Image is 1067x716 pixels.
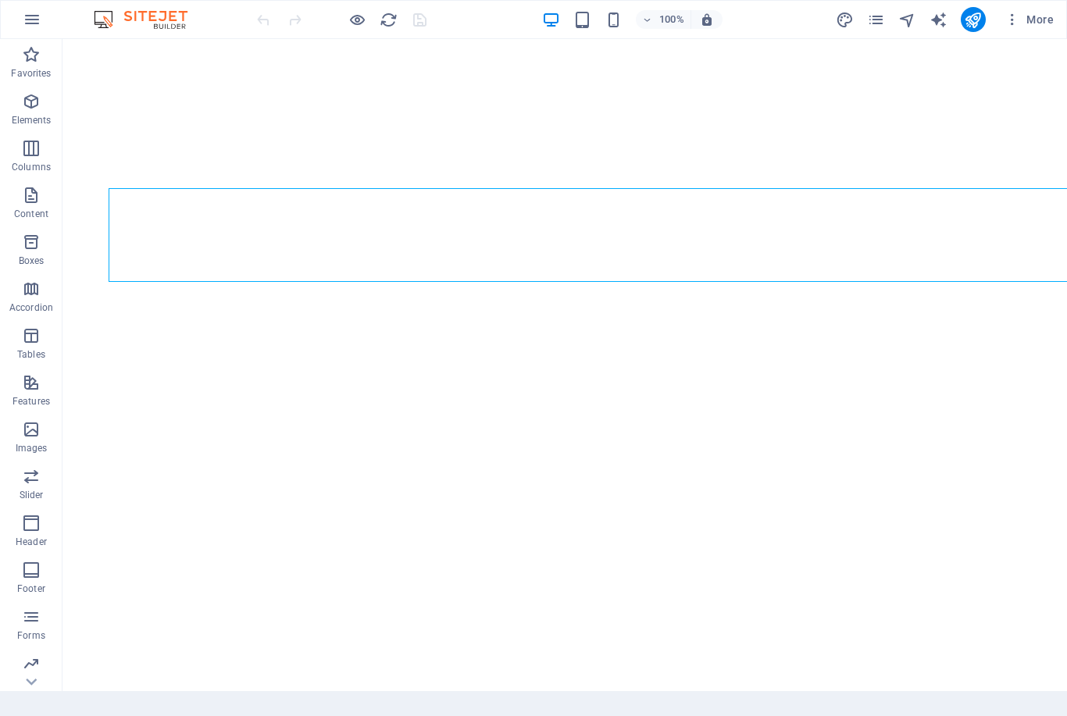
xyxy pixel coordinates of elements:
i: Reload page [380,11,398,29]
button: pages [867,10,886,29]
span: More [1005,12,1054,27]
h6: 100% [659,10,684,29]
i: Publish [964,11,982,29]
p: Header [16,536,47,548]
p: Tables [17,348,45,361]
p: Slider [20,489,44,501]
p: Footer [17,582,45,595]
button: navigator [898,10,917,29]
p: Boxes [19,255,45,267]
p: Forms [17,629,45,642]
img: Editor Logo [90,10,207,29]
button: 100% [636,10,691,29]
i: Design (Ctrl+Alt+Y) [836,11,854,29]
p: Features [12,395,50,408]
p: Accordion [9,301,53,314]
i: Navigator [898,11,916,29]
p: Images [16,442,48,454]
p: Content [14,208,48,220]
p: Favorites [11,67,51,80]
button: design [836,10,855,29]
i: Pages (Ctrl+Alt+S) [867,11,885,29]
button: reload [379,10,398,29]
button: publish [961,7,986,32]
i: AI Writer [930,11,947,29]
p: Columns [12,161,51,173]
button: text_generator [930,10,948,29]
button: More [998,7,1060,32]
i: On resize automatically adjust zoom level to fit chosen device. [700,12,714,27]
button: Click here to leave preview mode and continue editing [348,10,366,29]
p: Elements [12,114,52,126]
